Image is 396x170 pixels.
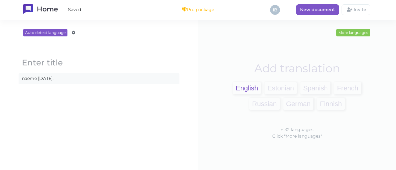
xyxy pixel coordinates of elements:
div: IB [270,5,280,15]
span: Finnish [317,98,345,110]
p: +132 languages Click "More languages" [220,126,374,139]
a: New document [296,4,339,15]
h1: Home [37,4,58,15]
span: Spanish [300,82,331,94]
div: Pro package [182,7,214,12]
span: Russian [249,98,279,110]
span: Saved [68,6,81,13]
content: näeme [DATE]. [19,73,179,84]
span: French [334,82,361,94]
span: English [233,82,261,94]
span: Estonian [265,82,297,94]
a: Home [23,4,58,15]
span: Invite [354,7,366,12]
div: More languages [336,29,370,36]
span: Auto detect language [23,29,67,36]
img: TranslateWise logo [23,4,33,14]
span: New document [300,7,335,12]
div: Add translation [220,60,374,77]
span: German [283,98,313,110]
